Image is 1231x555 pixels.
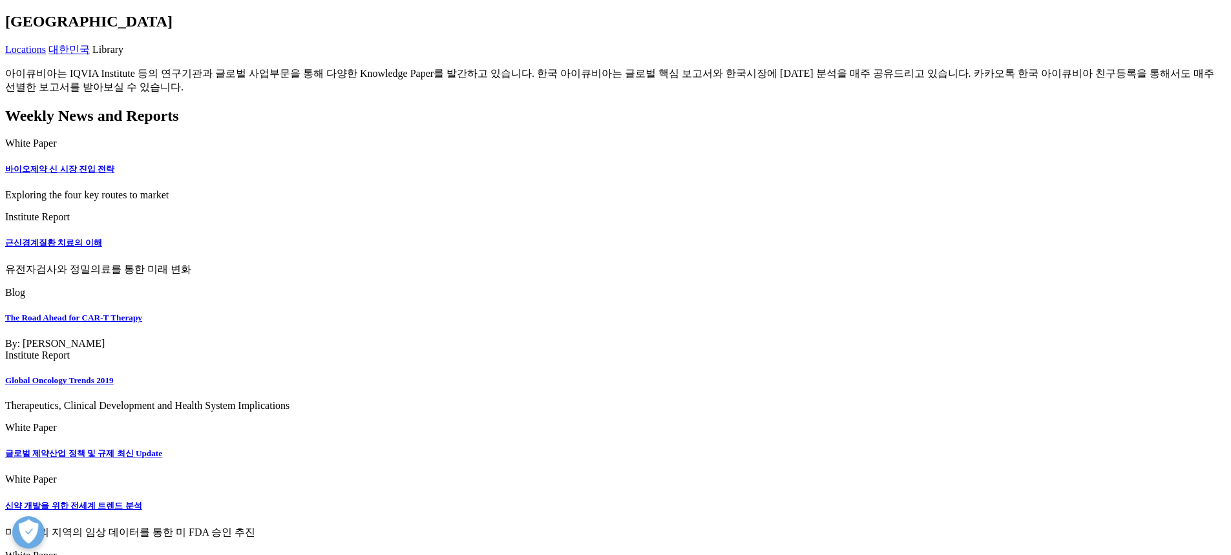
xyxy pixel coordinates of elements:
p: Therapeutics, Clinical Development and Health System Implications [5,400,1226,412]
a: 대한민국 [48,44,90,55]
a: Locations [5,44,46,55]
div: Institute Report [5,211,1226,223]
a: 신약 개발을 위한 전세계 트렌드 분석 [5,501,142,510]
p: 미국 이외 지역의 임상 데이터를 통한 미 FDA 승인 추진 [5,526,1226,539]
a: Global Oncology Trends 2019 [5,375,114,385]
span: Library [92,44,123,55]
a: The Road Ahead for CAR-T Therapy [5,313,142,322]
a: 근신경계질환 치료의 이해 [5,238,102,247]
div: White Paper [5,422,1226,434]
p: Exploring the four key routes to market [5,189,1226,201]
div: Blog [5,287,1226,298]
div: By: [PERSON_NAME] [5,338,1226,350]
button: 개방형 기본 설정 [12,516,45,549]
div: Institute Report [5,350,1226,361]
h2: [GEOGRAPHIC_DATA] [5,13,1226,30]
a: 바이오제약 신 시장 진입 전략 [5,164,114,174]
div: White Paper [5,138,1226,149]
a: 글로벌 제약산업 정책 및 규제 최신 Update [5,448,162,458]
div: White Paper [5,474,1226,485]
h2: Weekly News and Reports [5,107,1226,125]
p: 아이큐비아는 IQVIA Institute 등의 연구기관과 글로벌 사업부문을 통해 다양한 Knowledge Paper를 발간하고 있습니다. 한국 아이큐비아는 글로벌 핵심 보고서... [5,67,1226,94]
p: 유전자검사와 정밀의료를 통한 미래 변화 [5,263,1226,277]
